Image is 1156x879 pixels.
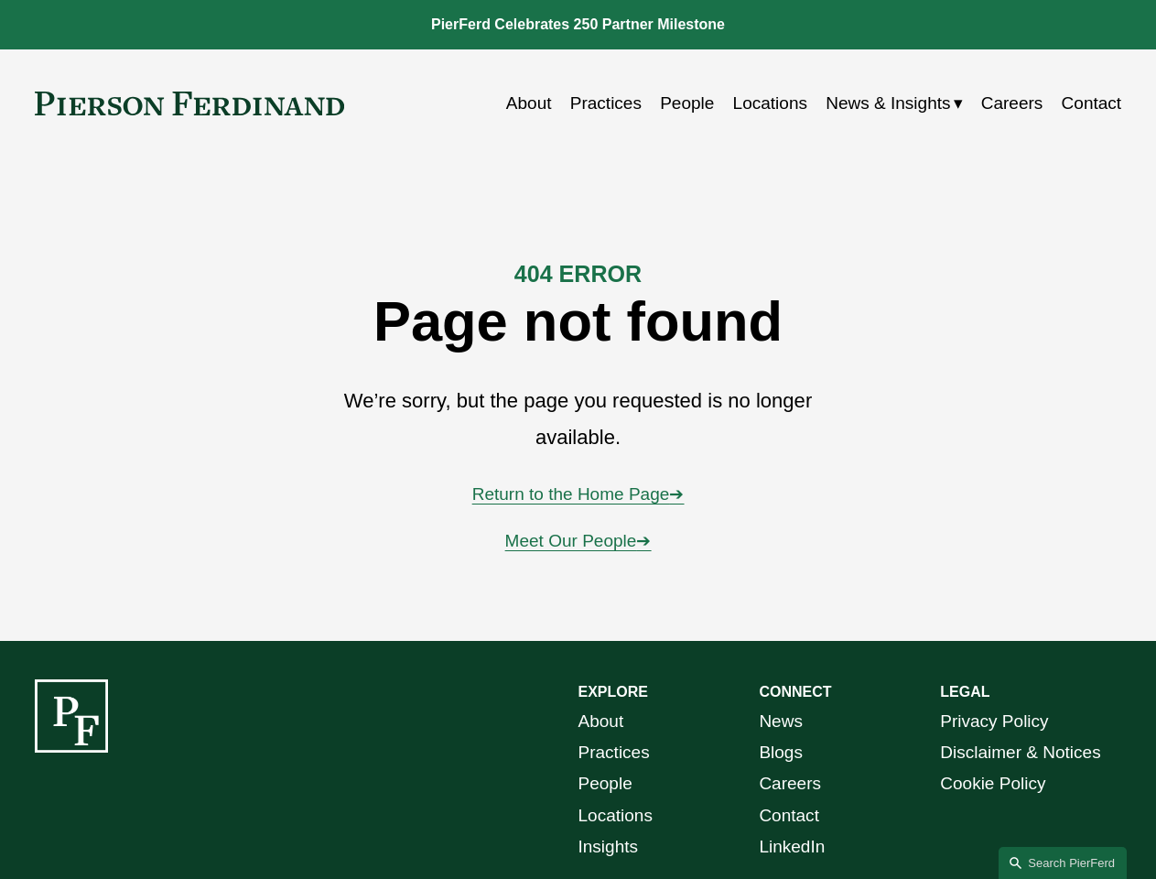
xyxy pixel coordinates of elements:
[578,684,648,700] strong: EXPLORE
[940,737,1100,768] a: Disclaimer & Notices
[578,768,632,799] a: People
[1062,86,1122,121] a: Contact
[940,706,1048,737] a: Privacy Policy
[578,800,653,831] a: Locations
[759,706,803,737] a: News
[981,86,1043,121] a: Careers
[636,531,651,550] span: ➔
[940,684,989,700] strong: LEGAL
[514,261,642,287] strong: 404 ERROR
[570,86,642,121] a: Practices
[578,706,624,737] a: About
[759,831,825,863] a: LinkedIn
[759,737,803,768] a: Blogs
[669,484,684,504] span: ➔
[759,684,831,700] strong: CONNECT
[307,383,850,455] p: We’re sorry, but the page you requested is no longer available.
[578,831,639,863] a: Insights
[660,86,714,121] a: People
[940,768,1045,799] a: Cookie Policy
[759,768,821,799] a: Careers
[826,88,950,119] span: News & Insights
[578,737,650,768] a: Practices
[999,847,1127,879] a: Search this site
[733,86,807,121] a: Locations
[506,86,552,121] a: About
[826,86,962,121] a: folder dropdown
[472,484,685,504] a: Return to the Home Page➔
[759,800,819,831] a: Contact
[505,531,652,550] a: Meet Our People➔
[216,289,941,353] h1: Page not found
